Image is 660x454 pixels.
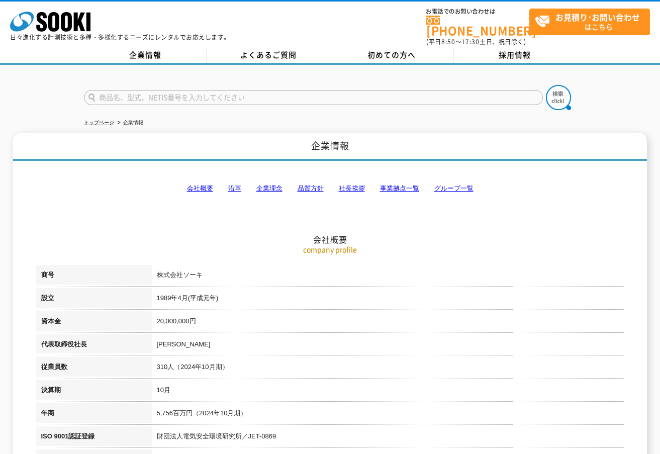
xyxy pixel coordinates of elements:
span: はこちら [535,9,649,34]
td: 5,756百万円（2024年10月期） [152,403,624,426]
h2: 会社概要 [36,134,624,245]
a: 初めての方へ [330,48,453,63]
a: お見積り･お問い合わせはこちら [529,9,650,35]
a: 採用情報 [453,48,577,63]
td: 310人（2024年10月期） [152,357,624,380]
td: 20,000,000円 [152,311,624,334]
strong: お見積り･お問い合わせ [555,11,640,23]
a: グループ一覧 [434,185,474,192]
a: 企業情報 [84,48,207,63]
a: 事業拠点一覧 [380,185,419,192]
p: 日々進化する計測技術と多種・多様化するニーズにレンタルでお応えします。 [10,34,230,40]
input: 商品名、型式、NETIS番号を入力してください [84,90,543,105]
th: 決算期 [36,380,152,403]
li: 企業情報 [116,118,143,128]
th: 商号 [36,265,152,288]
td: 1989年4月(平成元年) [152,288,624,311]
th: ISO 9001認証登録 [36,426,152,449]
a: よくあるご質問 [207,48,330,63]
a: 品質方針 [298,185,324,192]
a: トップページ [84,120,114,125]
a: 沿革 [228,185,241,192]
a: 企業理念 [256,185,282,192]
th: 設立 [36,288,152,311]
th: 資本金 [36,311,152,334]
td: 財団法人電気安全環境研究所／JET-0869 [152,426,624,449]
span: 初めての方へ [367,49,416,60]
span: (平日 ～ 土日、祝日除く) [426,37,526,46]
td: [PERSON_NAME] [152,334,624,357]
th: 代表取締役社長 [36,334,152,357]
p: company profile [36,244,624,255]
a: [PHONE_NUMBER] [426,16,529,36]
span: 17:30 [461,37,480,46]
th: 従業員数 [36,357,152,380]
img: btn_search.png [546,85,571,110]
span: 8:50 [441,37,455,46]
td: 10月 [152,380,624,403]
a: 社長挨拶 [339,185,365,192]
th: 年商 [36,403,152,426]
td: 株式会社ソーキ [152,265,624,288]
span: お電話でのお問い合わせは [426,9,529,15]
h1: 企業情報 [13,133,646,161]
a: 会社概要 [187,185,213,192]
